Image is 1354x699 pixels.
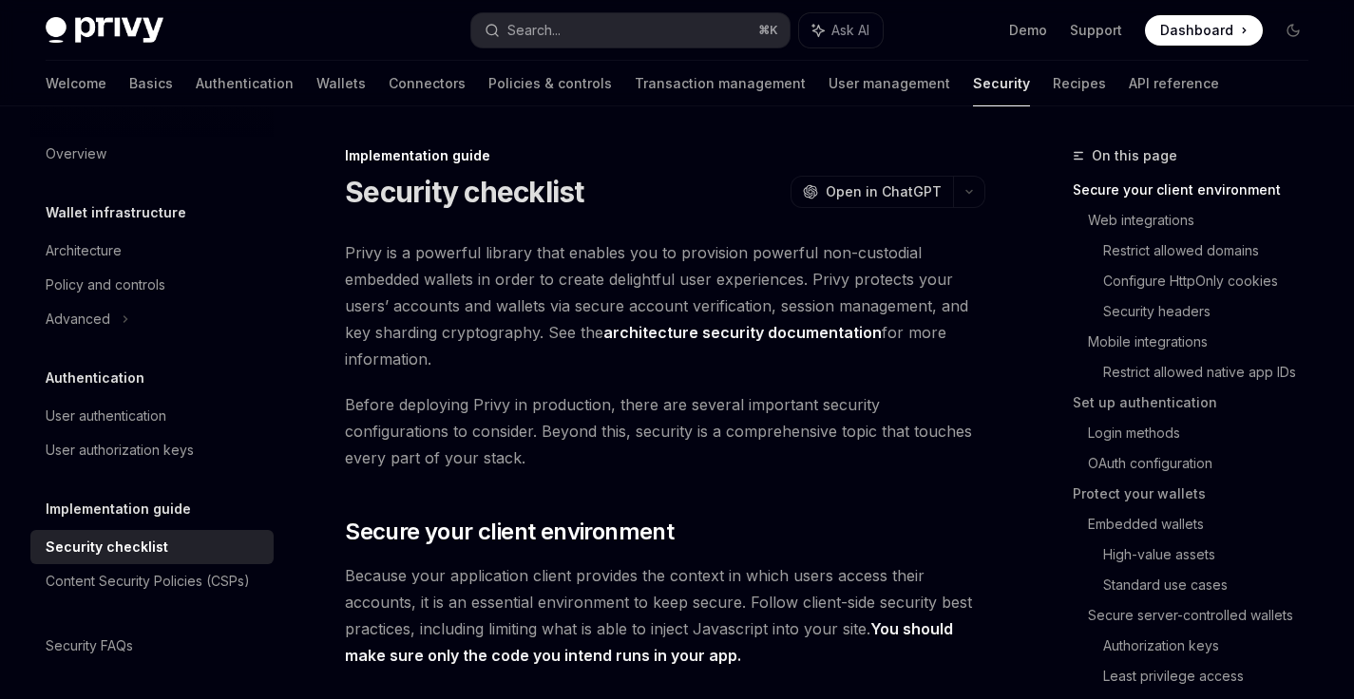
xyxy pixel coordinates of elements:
div: Security FAQs [46,634,133,657]
a: Restrict allowed domains [1103,236,1324,266]
span: Before deploying Privy in production, there are several important security configurations to cons... [345,391,985,471]
a: Mobile integrations [1088,327,1324,357]
a: Authentication [196,61,294,106]
span: Secure your client environment [345,517,674,547]
a: Overview [30,137,274,171]
span: Open in ChatGPT [826,182,942,201]
h1: Security checklist [345,175,584,209]
button: Open in ChatGPT [791,176,953,208]
span: On this page [1092,144,1177,167]
a: Wallets [316,61,366,106]
a: Web integrations [1088,205,1324,236]
a: Restrict allowed native app IDs [1103,357,1324,387]
h5: Wallet infrastructure [46,201,186,224]
a: Architecture [30,234,274,268]
a: Demo [1009,21,1047,40]
a: Standard use cases [1103,570,1324,600]
div: Implementation guide [345,146,985,165]
a: User authorization keys [30,433,274,467]
button: Toggle dark mode [1278,15,1308,46]
a: Support [1070,21,1122,40]
span: Ask AI [831,21,869,40]
div: Content Security Policies (CSPs) [46,570,250,593]
a: Protect your wallets [1073,479,1324,509]
img: dark logo [46,17,163,44]
a: Security checklist [30,530,274,564]
a: Security [973,61,1030,106]
a: OAuth configuration [1088,448,1324,479]
a: Secure server-controlled wallets [1088,600,1324,631]
a: Basics [129,61,173,106]
a: Recipes [1053,61,1106,106]
a: Security FAQs [30,629,274,663]
div: Security checklist [46,536,168,558]
a: User authentication [30,399,274,433]
a: Secure your client environment [1073,175,1324,205]
span: Privy is a powerful library that enables you to provision powerful non-custodial embedded wallets... [345,239,985,372]
a: Authorization keys [1103,631,1324,661]
a: Configure HttpOnly cookies [1103,266,1324,296]
span: Because your application client provides the context in which users access their accounts, it is ... [345,562,985,669]
a: Connectors [389,61,466,106]
div: User authorization keys [46,439,194,462]
div: User authentication [46,405,166,427]
span: Dashboard [1160,21,1233,40]
a: Set up authentication [1073,387,1324,418]
a: Content Security Policies (CSPs) [30,564,274,598]
div: Search... [507,19,561,42]
a: High-value assets [1103,539,1324,570]
a: Dashboard [1145,15,1263,46]
a: Login methods [1088,418,1324,448]
a: API reference [1129,61,1219,106]
a: architecture security documentation [603,323,882,343]
a: Security headers [1103,296,1324,327]
h5: Authentication [46,367,144,389]
a: Welcome [46,61,106,106]
a: Policies & controls [488,61,612,106]
a: Embedded wallets [1088,509,1324,539]
h5: Implementation guide [46,498,191,520]
a: Transaction management [635,61,806,106]
a: User management [829,61,950,106]
div: Advanced [46,308,110,331]
div: Overview [46,142,106,165]
button: Ask AI [799,13,883,47]
button: Search...⌘K [471,13,789,47]
span: ⌘ K [758,23,778,38]
div: Architecture [46,239,122,262]
a: Least privilege access [1103,661,1324,691]
div: Policy and controls [46,274,165,296]
a: Policy and controls [30,268,274,302]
